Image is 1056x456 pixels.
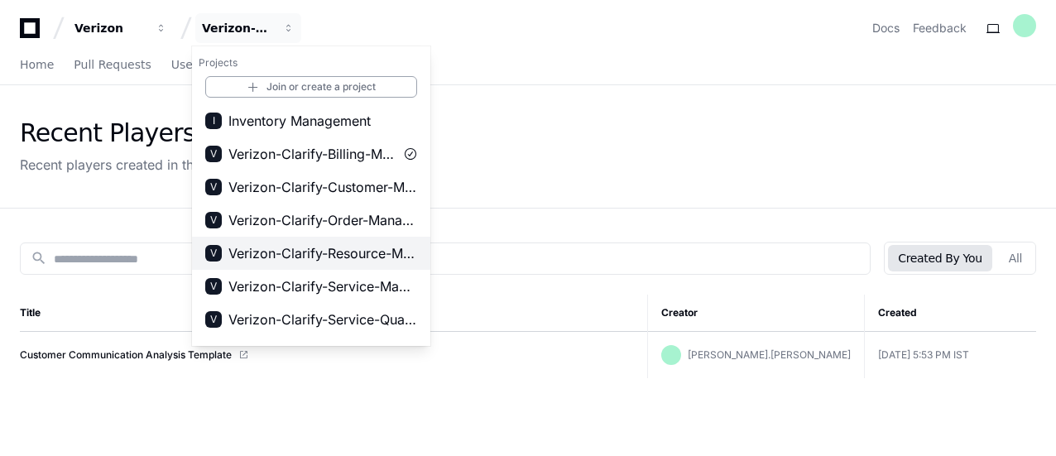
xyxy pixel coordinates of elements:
[74,20,146,36] div: Verizon
[192,46,430,346] div: Verizon
[864,332,1036,379] td: [DATE] 5:53 PM IST
[228,276,417,296] span: Verizon-Clarify-Service-Management
[205,245,222,262] div: V
[205,278,222,295] div: V
[864,295,1036,332] th: Created
[202,20,273,36] div: Verizon-Clarify-Billing-Management
[74,46,151,84] a: Pull Requests
[20,348,232,362] a: Customer Communication Analysis Template
[647,295,864,332] th: Creator
[205,113,222,129] div: I
[228,177,417,197] span: Verizon-Clarify-Customer-Management
[20,60,54,70] span: Home
[205,311,222,328] div: V
[205,212,222,228] div: V
[68,13,174,43] button: Verizon
[205,146,222,162] div: V
[228,144,394,164] span: Verizon-Clarify-Billing-Management
[171,46,204,84] a: Users
[688,348,851,361] span: [PERSON_NAME].[PERSON_NAME]
[228,310,417,329] span: Verizon-Clarify-Service-Qualifications
[20,118,253,148] div: Recent Players
[171,60,204,70] span: Users
[228,243,417,263] span: Verizon-Clarify-Resource-Management
[205,76,417,98] a: Join or create a project
[888,245,991,271] button: Created By You
[20,295,647,332] th: Title
[20,46,54,84] a: Home
[31,250,47,266] mat-icon: search
[228,111,371,131] span: Inventory Management
[20,155,253,175] div: Recent players created in the system.
[205,179,222,195] div: V
[913,20,967,36] button: Feedback
[872,20,900,36] a: Docs
[74,60,151,70] span: Pull Requests
[192,50,430,76] h1: Projects
[999,245,1032,271] button: All
[195,13,301,43] button: Verizon-Clarify-Billing-Management
[228,210,417,230] span: Verizon-Clarify-Order-Management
